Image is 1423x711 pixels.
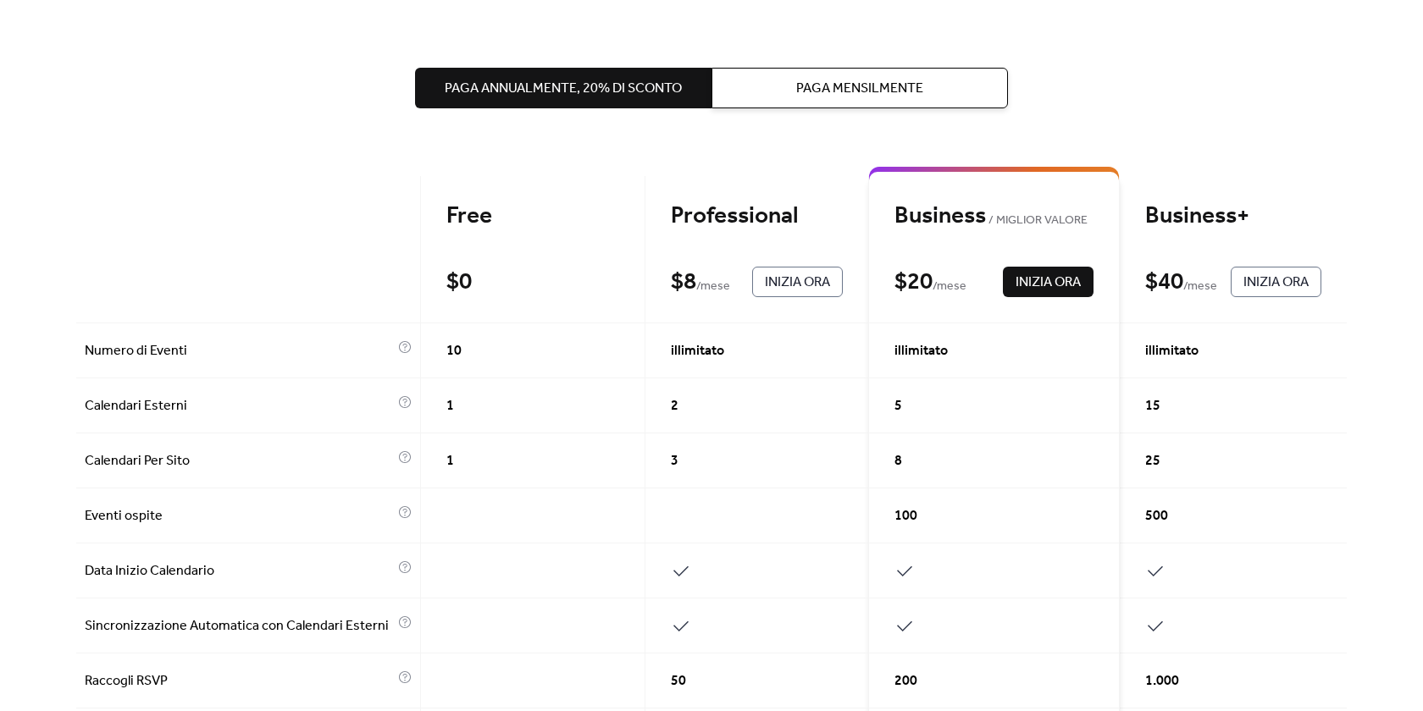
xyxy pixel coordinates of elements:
span: Raccogli RSVP [85,671,394,692]
span: 1.000 [1145,671,1179,692]
span: 200 [894,671,917,692]
span: 3 [671,451,678,471]
span: / mese [933,277,966,297]
span: Inizia Ora [1243,273,1309,293]
button: Inizia Ora [1003,267,1094,297]
span: 2 [671,396,678,416]
div: Professional [671,201,843,231]
span: 25 [1145,451,1160,471]
span: illimitato [671,341,724,361]
span: Calendari Esterni [85,396,394,416]
span: 50 [671,671,686,692]
div: $ 0 [446,267,472,297]
span: 10 [446,341,462,361]
div: $ 20 [894,267,933,297]
div: Business [894,201,1093,231]
span: Data Inizio Calendario [85,561,394,581]
span: 8 [894,451,902,471]
div: $ 40 [1145,267,1183,297]
button: Inizia Ora [1231,267,1321,297]
span: 500 [1145,506,1168,526]
span: MIGLIOR VALORE [986,211,1088,231]
span: / mese [1183,277,1217,297]
div: Business+ [1145,201,1321,231]
span: 1 [446,451,454,471]
span: Numero di Eventi [85,341,394,361]
span: Inizia Ora [765,273,830,293]
button: Paga Annualmente, 20% di sconto [415,68,711,108]
span: 1 [446,396,454,416]
button: Paga Mensilmente [711,68,1008,108]
div: $ 8 [671,267,696,297]
span: illimitato [894,341,948,361]
span: Paga Annualmente, 20% di sconto [445,79,682,99]
span: Sincronizzazione Automatica con Calendari Esterni [85,616,394,637]
span: Inizia Ora [1016,273,1081,293]
button: Inizia Ora [752,267,843,297]
span: 15 [1145,396,1160,416]
span: 100 [894,506,917,526]
span: Calendari Per Sito [85,451,394,471]
span: Paga Mensilmente [796,79,923,99]
span: Eventi ospite [85,506,394,526]
span: 5 [894,396,902,416]
span: illimitato [1145,341,1199,361]
div: Free [446,201,618,231]
span: / mese [696,277,730,297]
